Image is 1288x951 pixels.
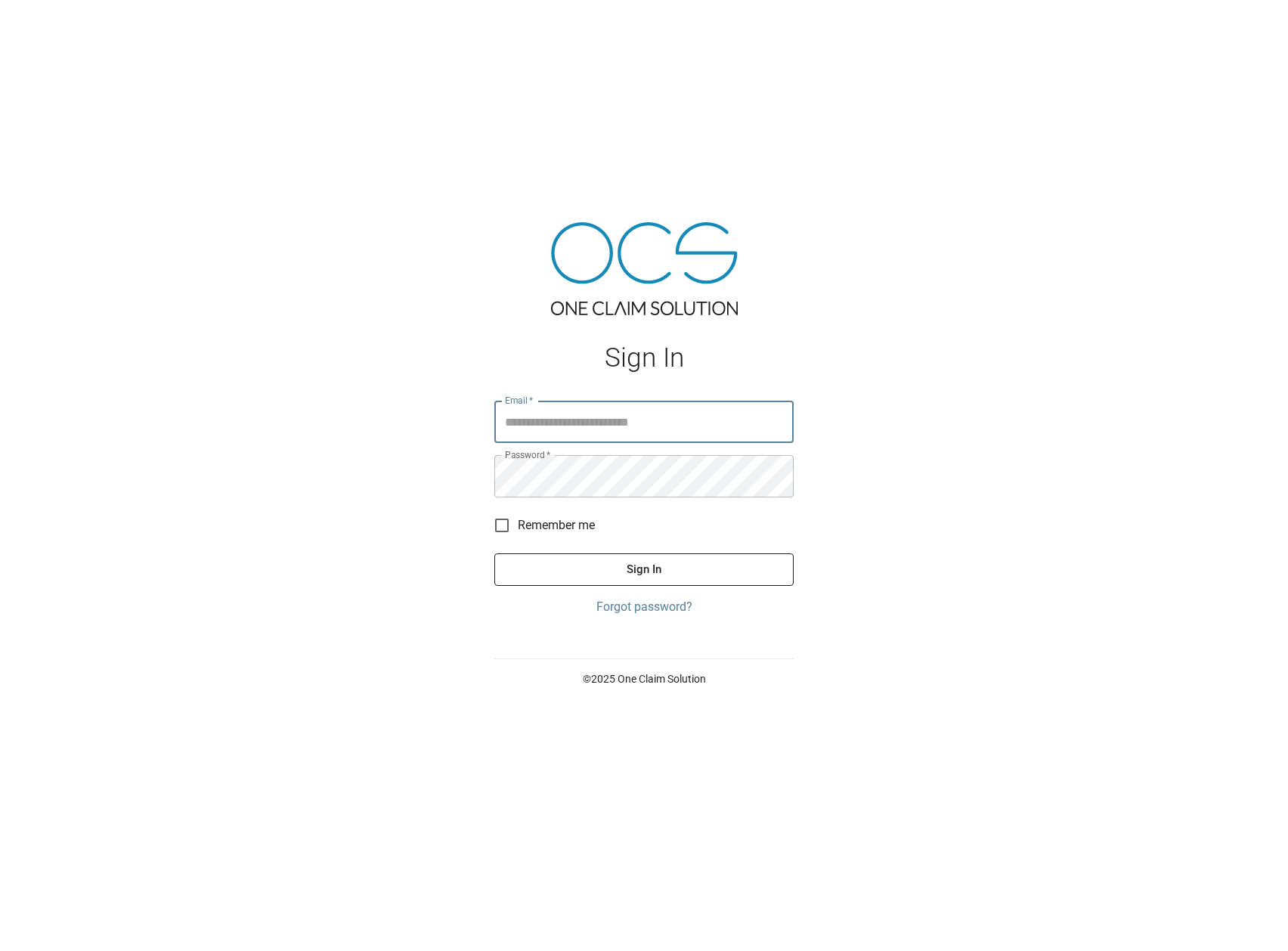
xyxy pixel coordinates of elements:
[494,598,794,616] a: Forgot password?
[551,222,738,315] img: ocs-logo-tra.png
[18,9,79,39] img: ocs-logo-white-transparent.png
[494,342,794,373] h1: Sign In
[494,671,794,686] p: © 2025 One Claim Solution
[518,516,595,534] span: Remember me
[505,448,550,461] label: Password
[494,553,794,585] button: Sign In
[505,394,534,407] label: Email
